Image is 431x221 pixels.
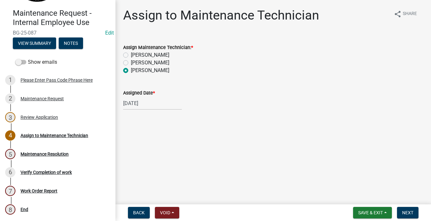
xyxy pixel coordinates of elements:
[123,8,319,23] h1: Assign to Maintenance Technician
[21,170,72,175] div: Verify Completion of work
[5,112,15,122] div: 3
[123,45,193,50] label: Assign Maintenance Technician:
[5,186,15,196] div: 7
[21,152,69,156] div: Maintenance Resolution
[155,207,179,218] button: Void
[105,30,114,36] wm-modal-confirm: Edit Application Number
[5,75,15,85] div: 1
[13,30,103,36] span: BG-25-087
[160,210,170,215] span: Void
[21,207,28,212] div: End
[59,41,83,46] wm-modal-confirm: Notes
[402,210,413,215] span: Next
[397,207,418,218] button: Next
[131,67,169,74] label: [PERSON_NAME]
[5,94,15,104] div: 2
[59,37,83,49] button: Notes
[5,149,15,159] div: 5
[353,207,392,218] button: Save & Exit
[131,51,169,59] label: [PERSON_NAME]
[131,59,169,67] label: [PERSON_NAME]
[5,204,15,215] div: 8
[21,96,64,101] div: Maintenance Request
[123,97,182,110] input: mm/dd/yyyy
[13,41,56,46] wm-modal-confirm: Summary
[5,167,15,177] div: 6
[13,9,110,27] h4: Maintenance Request - Internal Employee Use
[389,8,422,20] button: shareShare
[133,210,145,215] span: Back
[394,10,401,18] i: share
[21,115,58,119] div: Review Application
[123,91,155,95] label: Assigned Date
[105,30,114,36] a: Edit
[13,37,56,49] button: View Summary
[21,189,57,193] div: Work Order Report
[358,210,383,215] span: Save & Exit
[21,133,88,138] div: Assign to Maintenance Technician
[128,207,150,218] button: Back
[403,10,417,18] span: Share
[5,130,15,141] div: 4
[21,78,93,82] div: Please Enter Pass Code Phrase Here
[15,58,57,66] label: Show emails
